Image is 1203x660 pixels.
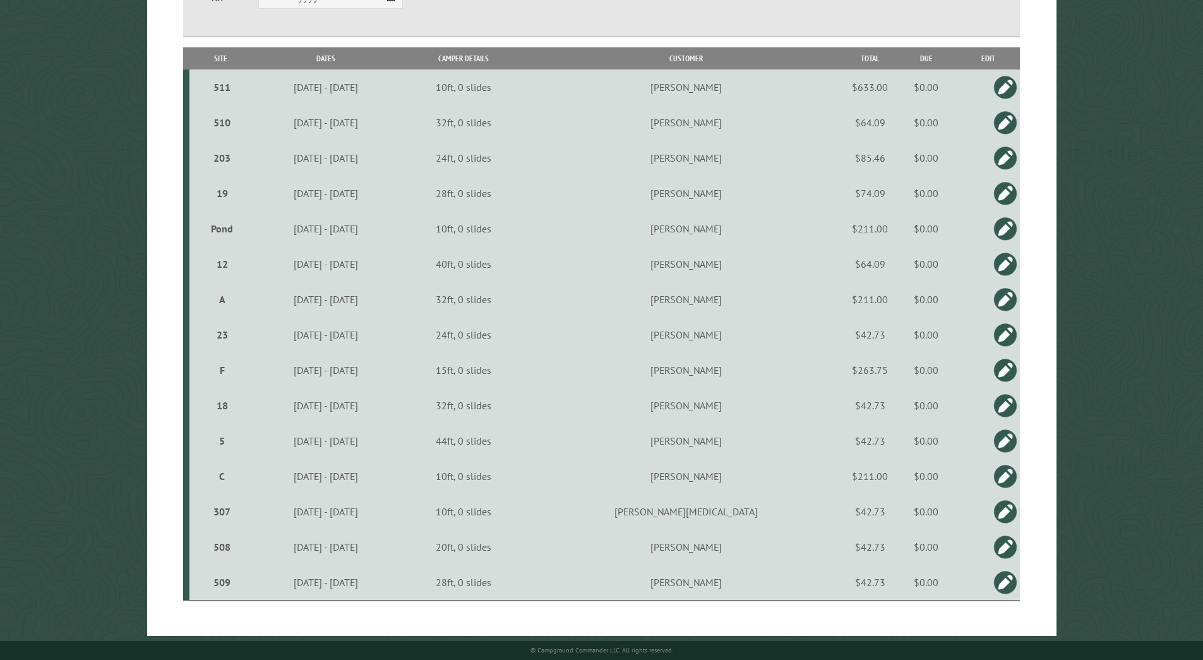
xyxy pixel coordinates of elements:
[845,565,895,601] td: $42.73
[189,47,252,69] th: Site
[895,352,957,388] td: $0.00
[957,47,1020,69] th: Edit
[527,529,844,565] td: [PERSON_NAME]
[195,470,250,483] div: C
[895,69,957,105] td: $0.00
[399,140,527,176] td: 24ft, 0 slides
[399,105,527,140] td: 32ft, 0 slides
[527,47,844,69] th: Customer
[195,435,250,447] div: 5
[527,140,844,176] td: [PERSON_NAME]
[399,47,527,69] th: Camper Details
[895,105,957,140] td: $0.00
[399,246,527,282] td: 40ft, 0 slides
[895,211,957,246] td: $0.00
[845,246,895,282] td: $64.09
[527,105,844,140] td: [PERSON_NAME]
[845,140,895,176] td: $85.46
[527,69,844,105] td: [PERSON_NAME]
[895,47,957,69] th: Due
[195,293,250,306] div: A
[254,328,397,341] div: [DATE] - [DATE]
[195,222,250,235] div: Pond
[527,352,844,388] td: [PERSON_NAME]
[195,576,250,589] div: 509
[895,176,957,211] td: $0.00
[527,211,844,246] td: [PERSON_NAME]
[527,176,844,211] td: [PERSON_NAME]
[895,317,957,352] td: $0.00
[527,282,844,317] td: [PERSON_NAME]
[845,105,895,140] td: $64.09
[895,282,957,317] td: $0.00
[895,140,957,176] td: $0.00
[530,646,673,654] small: © Campground Commander LLC. All rights reserved.
[845,211,895,246] td: $211.00
[845,529,895,565] td: $42.73
[399,388,527,423] td: 32ft, 0 slides
[895,246,957,282] td: $0.00
[195,399,250,412] div: 18
[399,282,527,317] td: 32ft, 0 slides
[845,388,895,423] td: $42.73
[254,116,397,129] div: [DATE] - [DATE]
[845,176,895,211] td: $74.09
[195,541,250,553] div: 508
[895,494,957,529] td: $0.00
[195,152,250,164] div: 203
[845,352,895,388] td: $263.75
[399,69,527,105] td: 10ft, 0 slides
[399,423,527,459] td: 44ft, 0 slides
[254,258,397,270] div: [DATE] - [DATE]
[895,423,957,459] td: $0.00
[527,423,844,459] td: [PERSON_NAME]
[895,388,957,423] td: $0.00
[527,494,844,529] td: [PERSON_NAME][MEDICAL_DATA]
[254,222,397,235] div: [DATE] - [DATE]
[195,505,250,518] div: 307
[845,282,895,317] td: $211.00
[252,47,399,69] th: Dates
[845,47,895,69] th: Total
[527,317,844,352] td: [PERSON_NAME]
[895,459,957,494] td: $0.00
[399,352,527,388] td: 15ft, 0 slides
[399,529,527,565] td: 20ft, 0 slides
[399,176,527,211] td: 28ft, 0 slides
[527,459,844,494] td: [PERSON_NAME]
[845,423,895,459] td: $42.73
[254,470,397,483] div: [DATE] - [DATE]
[254,576,397,589] div: [DATE] - [DATE]
[195,328,250,341] div: 23
[399,565,527,601] td: 28ft, 0 slides
[399,317,527,352] td: 24ft, 0 slides
[254,81,397,93] div: [DATE] - [DATE]
[254,505,397,518] div: [DATE] - [DATE]
[399,459,527,494] td: 10ft, 0 slides
[527,246,844,282] td: [PERSON_NAME]
[895,565,957,601] td: $0.00
[254,399,397,412] div: [DATE] - [DATE]
[254,435,397,447] div: [DATE] - [DATE]
[527,388,844,423] td: [PERSON_NAME]
[195,81,250,93] div: 511
[195,258,250,270] div: 12
[254,152,397,164] div: [DATE] - [DATE]
[845,459,895,494] td: $211.00
[254,187,397,200] div: [DATE] - [DATE]
[845,69,895,105] td: $633.00
[195,116,250,129] div: 510
[845,494,895,529] td: $42.73
[399,494,527,529] td: 10ft, 0 slides
[254,293,397,306] div: [DATE] - [DATE]
[254,541,397,553] div: [DATE] - [DATE]
[895,529,957,565] td: $0.00
[527,565,844,601] td: [PERSON_NAME]
[195,364,250,376] div: F
[195,187,250,200] div: 19
[399,211,527,246] td: 10ft, 0 slides
[254,364,397,376] div: [DATE] - [DATE]
[845,317,895,352] td: $42.73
